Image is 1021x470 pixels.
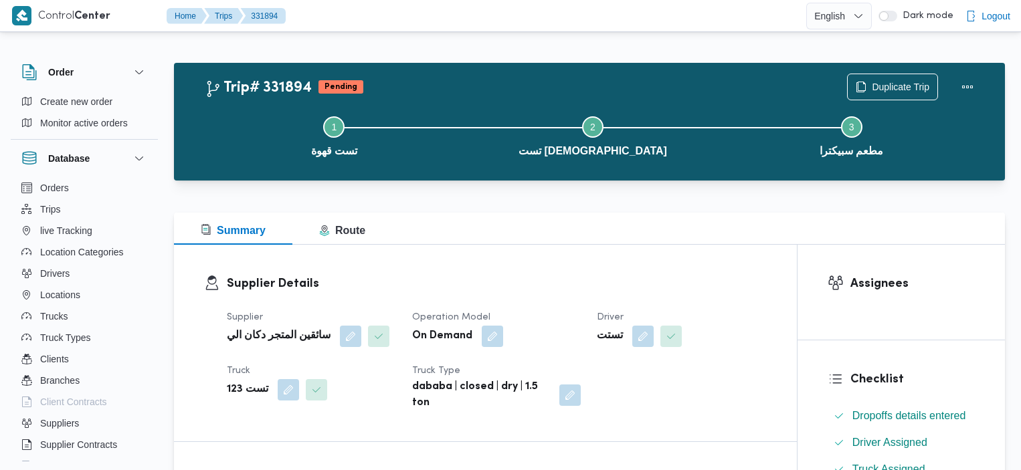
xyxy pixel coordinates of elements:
span: Dropoffs details entered [852,408,966,424]
button: Drivers [16,263,153,284]
h3: Order [48,64,74,80]
span: Location Categories [40,244,124,260]
button: Create new order [16,91,153,112]
span: Supplier Contracts [40,437,117,453]
button: Suppliers [16,413,153,434]
span: 1 [331,122,337,132]
button: Duplicate Trip [847,74,938,100]
h3: Supplier Details [227,275,767,293]
b: dababa | closed | dry | 1.5 ton [412,379,551,411]
span: Dark mode [897,11,953,21]
span: Locations [40,287,80,303]
button: Home [167,8,207,24]
h2: Trip# 331894 [205,80,312,97]
b: Center [74,11,110,21]
button: Supplier Contracts [16,434,153,455]
button: Trucks [16,306,153,327]
button: Dropoffs details entered [828,405,975,427]
b: Pending [324,83,357,91]
button: 331894 [240,8,286,24]
h3: Checklist [850,370,975,388]
button: Trips [16,199,153,220]
button: Logout [960,3,1016,29]
button: Locations [16,284,153,306]
span: Duplicate Trip [872,79,929,95]
span: Driver Assigned [852,435,927,451]
span: Truck Types [40,330,90,346]
span: تست قهوة [311,143,357,159]
h3: Assignees [850,275,975,293]
span: Truck Type [412,366,460,375]
h3: Database [48,150,90,166]
span: Route [319,225,365,236]
button: Orders [16,177,153,199]
span: Driver [597,313,624,322]
span: Dropoffs details entered [852,410,966,421]
span: Client Contracts [40,394,107,410]
span: Suppliers [40,415,79,431]
b: تست 123 [227,382,268,398]
span: Trucks [40,308,68,324]
button: live Tracking [16,220,153,241]
img: X8yXhbKr1z7QwAAAABJRU5ErkJggg== [12,6,31,25]
span: Summary [201,225,266,236]
div: Database [11,177,158,467]
span: Create new order [40,94,112,110]
button: Driver Assigned [828,432,975,453]
span: live Tracking [40,223,92,239]
span: تست [DEMOGRAPHIC_DATA] [519,143,667,159]
button: Truck Types [16,327,153,348]
span: مطعم سبيكترا [820,143,883,159]
span: Orders [40,180,69,196]
button: تست قهوة [205,100,464,170]
span: Supplier [227,313,263,322]
button: Location Categories [16,241,153,263]
b: سائقين المتجر دكان الي [227,328,331,344]
span: Driver Assigned [852,437,927,448]
span: Logout [982,8,1010,24]
button: Trips [204,8,243,24]
span: Branches [40,372,80,388]
button: Actions [954,74,981,100]
button: مطعم سبيكترا [722,100,981,170]
button: Database [21,150,147,166]
span: 2 [590,122,595,132]
div: Order [11,91,158,139]
button: Order [21,64,147,80]
span: 3 [849,122,854,132]
b: On Demand [412,328,472,344]
span: Truck [227,366,250,375]
button: Monitor active orders [16,112,153,134]
span: Drivers [40,265,70,281]
span: Clients [40,351,69,367]
button: Branches [16,370,153,391]
button: Client Contracts [16,391,153,413]
iframe: chat widget [13,417,56,457]
button: تست [DEMOGRAPHIC_DATA] [464,100,723,170]
button: Clients [16,348,153,370]
span: Monitor active orders [40,115,128,131]
span: Operation Model [412,313,490,322]
span: Trips [40,201,61,217]
b: تستت [597,328,623,344]
span: Pending [318,80,363,94]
